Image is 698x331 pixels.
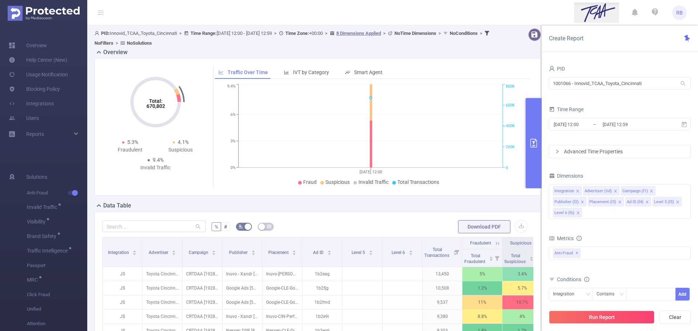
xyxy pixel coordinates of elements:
[323,31,330,36] span: >
[602,120,661,129] input: End date
[409,252,413,254] i: icon: caret-down
[292,249,296,254] div: Sort
[293,69,329,75] span: IVT by Category
[675,288,690,300] button: Add
[553,249,581,258] span: Anti-Fraud
[553,208,582,217] li: Level 6 (l6)
[302,295,342,309] p: 1b2fmd
[529,258,533,260] i: icon: caret-down
[458,220,510,233] button: Download PDF
[506,124,515,129] tspan: 400K
[392,250,406,255] span: Level 6
[238,224,243,229] i: icon: bg-colors
[103,201,131,210] h2: Data Table
[654,197,674,207] div: Level 5 (l5)
[177,31,184,36] span: >
[589,197,616,207] div: Placement (l3)
[358,179,389,185] span: Invalid Traffic
[27,287,87,302] span: Click Fraud
[502,295,542,309] p: 10.7%
[230,112,236,117] tspan: 6%
[143,267,182,281] p: Toyota Cincinnati [4291]
[409,249,413,254] div: Sort
[227,84,236,89] tspan: 9.4%
[622,186,648,196] div: Campaign (l1)
[554,186,574,196] div: Integration
[554,208,574,218] div: Level 6 (l6)
[172,249,176,254] div: Sort
[650,189,653,194] i: icon: close
[113,40,120,46] span: >
[576,211,580,215] i: icon: close
[172,249,176,251] i: icon: caret-up
[621,186,655,195] li: Campaign (l1)
[452,237,462,267] i: Filter menu
[127,139,138,145] span: 5.3%
[212,249,216,251] i: icon: caret-up
[489,255,493,258] i: icon: caret-up
[504,253,527,264] span: Total Suspicious
[462,281,502,295] p: 1.2%
[224,224,227,230] span: #
[268,250,290,255] span: Placement
[510,241,531,246] span: Suspicious
[369,252,373,254] i: icon: caret-down
[9,53,67,67] a: Help Center (New)
[553,288,579,300] div: Integration
[143,295,182,309] p: Toyota Cincinnati [4291]
[489,255,493,260] div: Sort
[127,40,152,46] b: No Solutions
[506,84,515,89] tspan: 800K
[27,258,87,273] span: Passport
[229,250,249,255] span: Publisher
[532,249,542,267] i: Filter menu
[553,197,586,206] li: Publisher (l2)
[228,69,268,75] span: Traffic Over Time
[502,281,542,295] p: 5.7%
[27,219,48,224] span: Visibility
[549,145,690,158] div: icon: rightAdvanced Time Properties
[103,295,142,309] p: JS
[302,281,342,295] p: 1b2fjg
[146,103,165,109] tspan: 670,802
[554,197,579,207] div: Publisher (l2)
[262,281,302,295] p: Google-CLE-GoogleDisplayNetwork-Pkg-728X90-CROSS-DEVICE [4222219]
[422,310,462,323] p: 9,380
[462,310,502,323] p: 8.8%
[422,281,462,295] p: 10,508
[354,69,382,75] span: Smart Agent
[553,186,582,195] li: Integration
[549,66,555,72] i: icon: user
[251,249,255,251] i: icon: caret-up
[327,249,331,251] i: icon: caret-up
[462,267,502,281] p: 5%
[212,249,216,254] div: Sort
[189,250,209,255] span: Campaign
[103,310,142,323] p: JS
[506,145,515,149] tspan: 200K
[132,249,137,254] div: Sort
[464,253,486,264] span: Total Fraudulent
[182,267,222,281] p: CRTDAA [192860]
[502,310,542,323] p: 4%
[625,197,651,206] li: Ad ID (l4)
[369,249,373,251] i: icon: caret-up
[143,310,182,323] p: Toyota Cincinnati [4291]
[478,31,485,36] span: >
[645,200,649,205] i: icon: close
[682,188,687,192] i: icon: close-circle
[327,249,332,254] div: Sort
[369,249,373,254] div: Sort
[352,250,366,255] span: Level 5
[549,173,583,179] span: Dimensions
[557,276,589,282] span: Conditions
[95,40,113,46] b: No Filters
[470,241,491,246] span: Fraudulent
[292,252,296,254] i: icon: caret-down
[529,255,534,260] div: Sort
[130,164,181,171] div: Invalid Traffic
[190,31,217,36] b: Time Range:
[101,31,110,36] b: PID:
[153,157,164,163] span: 9.4%
[26,170,47,184] span: Solutions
